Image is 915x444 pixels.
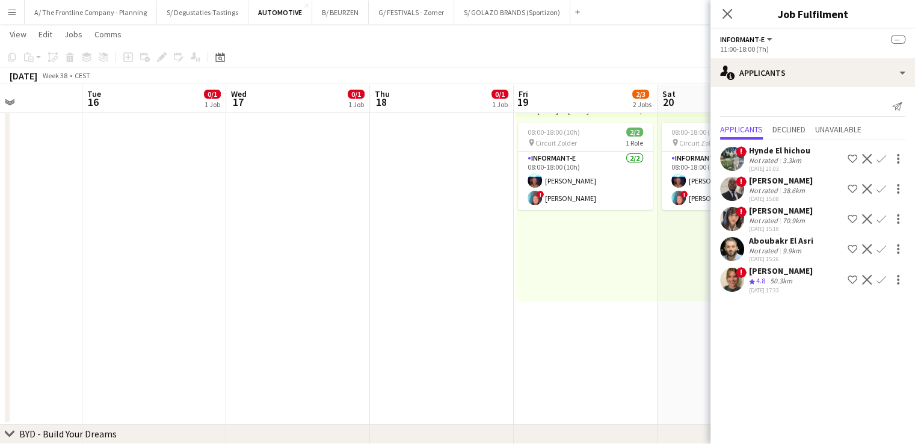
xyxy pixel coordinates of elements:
[87,88,101,99] span: Tue
[60,26,87,42] a: Jobs
[749,186,780,195] div: Not rated
[633,100,652,109] div: 2 Jobs
[720,45,905,54] div: 11:00-18:00 (7h)
[749,165,810,173] div: [DATE] 20:03
[34,26,57,42] a: Edit
[749,145,810,156] div: Hynde El hichou
[519,88,528,99] span: Fri
[749,205,813,216] div: [PERSON_NAME]
[720,125,763,134] span: Applicants
[891,35,905,44] span: --
[517,95,528,109] span: 19
[772,125,806,134] span: Declined
[671,128,724,137] span: 08:00-18:00 (10h)
[454,1,570,24] button: S/ GOLAZO BRANDS (Sportizon)
[205,100,220,109] div: 1 Job
[491,90,508,99] span: 0/1
[348,90,365,99] span: 0/1
[720,35,774,44] button: Informant-e
[680,191,688,198] span: !
[94,29,122,40] span: Comms
[204,90,221,99] span: 0/1
[815,125,861,134] span: Unavailable
[710,58,915,87] div: Applicants
[518,123,653,210] app-job-card: 08:00-18:00 (10h)2/2 Circuit Zolder1 RoleInformant-e2/208:00-18:00 (10h)[PERSON_NAME]![PERSON_NAME]
[749,255,813,263] div: [DATE] 15:26
[5,26,31,42] a: View
[157,1,248,24] button: S/ Degustaties-Tastings
[85,95,101,109] span: 16
[749,156,780,165] div: Not rated
[736,206,747,217] span: !
[768,276,795,286] div: 50.3km
[10,70,37,82] div: [DATE]
[662,152,796,210] app-card-role: Informant-e2/208:00-18:00 (10h)[PERSON_NAME]![PERSON_NAME]
[626,128,643,137] span: 2/2
[736,146,747,157] span: !
[749,265,813,276] div: [PERSON_NAME]
[749,216,780,225] div: Not rated
[537,191,544,198] span: !
[780,186,807,195] div: 38.6km
[348,100,364,109] div: 1 Job
[749,235,813,246] div: Aboubakr El Asri
[662,88,676,99] span: Sat
[231,88,247,99] span: Wed
[528,128,580,137] span: 08:00-18:00 (10h)
[90,26,126,42] a: Comms
[369,1,454,24] button: G/ FESTIVALS - Zomer
[736,176,747,187] span: !
[736,267,747,278] span: !
[373,95,390,109] span: 18
[492,100,508,109] div: 1 Job
[780,156,804,165] div: 3.3km
[749,225,813,233] div: [DATE] 15:18
[248,1,312,24] button: AUTOMOTIVE
[25,1,157,24] button: A/ The Frontline Company - Planning
[749,286,813,294] div: [DATE] 17:33
[710,6,915,22] h3: Job Fulfilment
[10,29,26,40] span: View
[75,71,90,80] div: CEST
[535,138,577,147] span: Circuit Zolder
[19,428,117,440] div: BYD - Build Your Dreams
[518,152,653,210] app-card-role: Informant-e2/208:00-18:00 (10h)[PERSON_NAME]![PERSON_NAME]
[229,95,247,109] span: 17
[632,90,649,99] span: 2/3
[661,95,676,109] span: 20
[749,246,780,255] div: Not rated
[662,123,796,210] app-job-card: 08:00-18:00 (10h)2/2 Circuit Zolder1 RoleInformant-e2/208:00-18:00 (10h)[PERSON_NAME]![PERSON_NAME]
[39,29,52,40] span: Edit
[312,1,369,24] button: B/ BEURZEN
[720,35,765,44] span: Informant-e
[375,88,390,99] span: Thu
[749,195,813,203] div: [DATE] 15:08
[756,276,765,285] span: 4.8
[64,29,82,40] span: Jobs
[40,71,70,80] span: Week 38
[626,138,643,147] span: 1 Role
[780,246,804,255] div: 9.9km
[780,216,807,225] div: 70.9km
[749,175,813,186] div: [PERSON_NAME]
[679,138,721,147] span: Circuit Zolder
